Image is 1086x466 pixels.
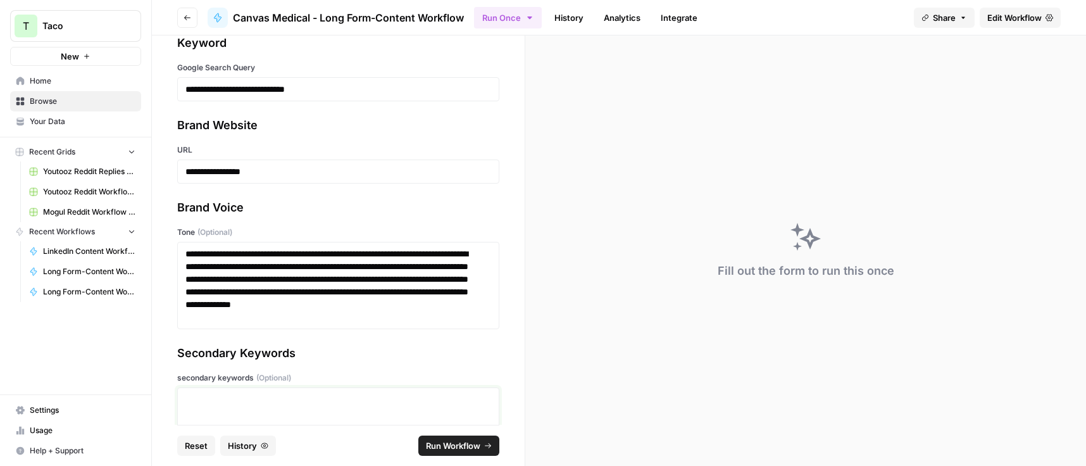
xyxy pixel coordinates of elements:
[177,344,499,362] div: Secondary Keywords
[10,420,141,441] a: Usage
[23,261,141,282] a: Long Form-Content Workflow - AI Clients (New)
[547,8,591,28] a: History
[987,11,1042,24] span: Edit Workflow
[177,34,499,52] div: Keyword
[596,8,648,28] a: Analytics
[185,439,208,452] span: Reset
[10,400,141,420] a: Settings
[177,227,499,238] label: Tone
[10,441,141,461] button: Help + Support
[43,166,135,177] span: Youtooz Reddit Replies Workflow Grid
[23,182,141,202] a: Youtooz Reddit Workflow Grid
[23,161,141,182] a: Youtooz Reddit Replies Workflow Grid
[426,439,480,452] span: Run Workflow
[43,206,135,218] span: Mogul Reddit Workflow Grid (1)
[197,227,232,238] span: (Optional)
[61,50,79,63] span: New
[23,282,141,302] a: Long Form-Content Workflow - All Clients (New)
[29,226,95,237] span: Recent Workflows
[208,8,464,28] a: Canvas Medical - Long Form-Content Workflow
[43,266,135,277] span: Long Form-Content Workflow - AI Clients (New)
[42,20,119,32] span: Taco
[23,18,29,34] span: T
[980,8,1061,28] a: Edit Workflow
[653,8,705,28] a: Integrate
[10,111,141,132] a: Your Data
[177,62,499,73] label: Google Search Query
[177,372,499,384] label: secondary keywords
[29,146,75,158] span: Recent Grids
[30,96,135,107] span: Browse
[23,202,141,222] a: Mogul Reddit Workflow Grid (1)
[10,47,141,66] button: New
[10,10,141,42] button: Workspace: Taco
[933,11,956,24] span: Share
[30,75,135,87] span: Home
[220,436,276,456] button: History
[30,405,135,416] span: Settings
[474,7,542,28] button: Run Once
[177,144,499,156] label: URL
[43,246,135,257] span: LinkedIn Content Workflow
[177,116,499,134] div: Brand Website
[10,91,141,111] a: Browse
[233,10,464,25] span: Canvas Medical - Long Form-Content Workflow
[10,222,141,241] button: Recent Workflows
[30,445,135,457] span: Help + Support
[228,439,257,452] span: History
[30,425,135,436] span: Usage
[43,186,135,198] span: Youtooz Reddit Workflow Grid
[177,199,499,217] div: Brand Voice
[718,262,894,280] div: Fill out the form to run this once
[256,372,291,384] span: (Optional)
[30,116,135,127] span: Your Data
[10,71,141,91] a: Home
[10,142,141,161] button: Recent Grids
[23,241,141,261] a: LinkedIn Content Workflow
[914,8,975,28] button: Share
[418,436,499,456] button: Run Workflow
[177,436,215,456] button: Reset
[43,286,135,298] span: Long Form-Content Workflow - All Clients (New)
